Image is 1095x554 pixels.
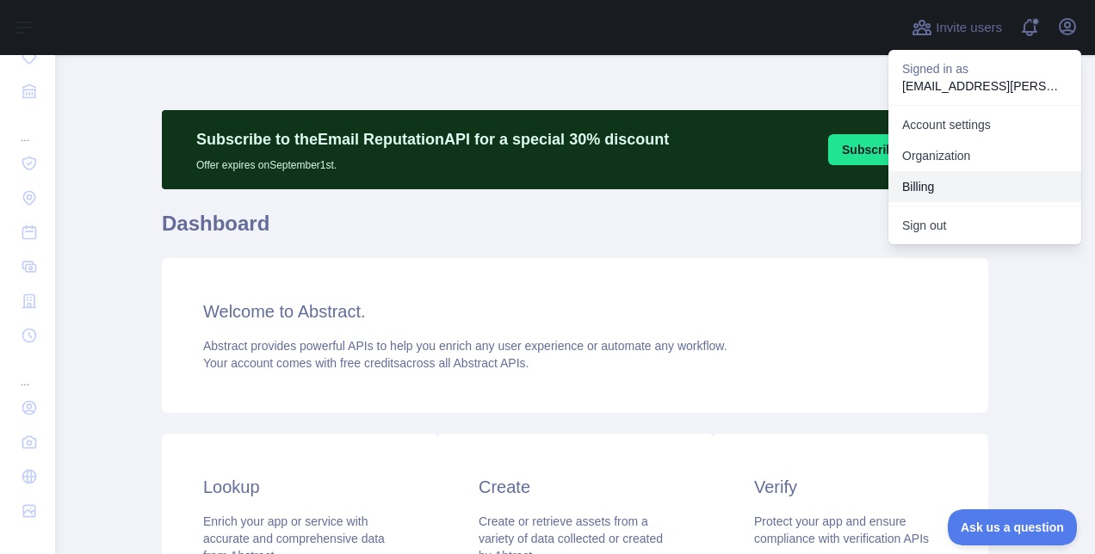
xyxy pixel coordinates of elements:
p: Subscribe to the Email Reputation API for a special 30 % discount [196,127,669,151]
h3: Verify [754,475,947,499]
p: Offer expires on September 1st. [196,151,669,172]
h3: Welcome to Abstract. [203,299,947,323]
button: Sign out [888,210,1081,241]
span: Protect your app and ensure compliance with verification APIs [754,514,929,545]
h1: Dashboard [162,210,988,251]
div: ... [14,110,41,145]
span: Invite users [936,18,1002,38]
div: ... [14,354,41,389]
button: Billing [888,171,1081,202]
p: Signed in as [902,60,1067,77]
span: Your account comes with across all Abstract APIs. [203,356,529,370]
button: Invite users [908,14,1005,41]
iframe: Toggle Customer Support [948,509,1078,545]
a: Account settings [888,109,1081,140]
span: free credits [340,356,399,370]
a: Organization [888,140,1081,171]
span: Abstract provides powerful APIs to help you enrich any user experience or automate any workflow. [203,339,727,353]
h3: Create [479,475,671,499]
h3: Lookup [203,475,396,499]
button: Subscribe [DATE] [828,134,957,165]
p: [EMAIL_ADDRESS][PERSON_NAME][DOMAIN_NAME] [902,77,1067,95]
